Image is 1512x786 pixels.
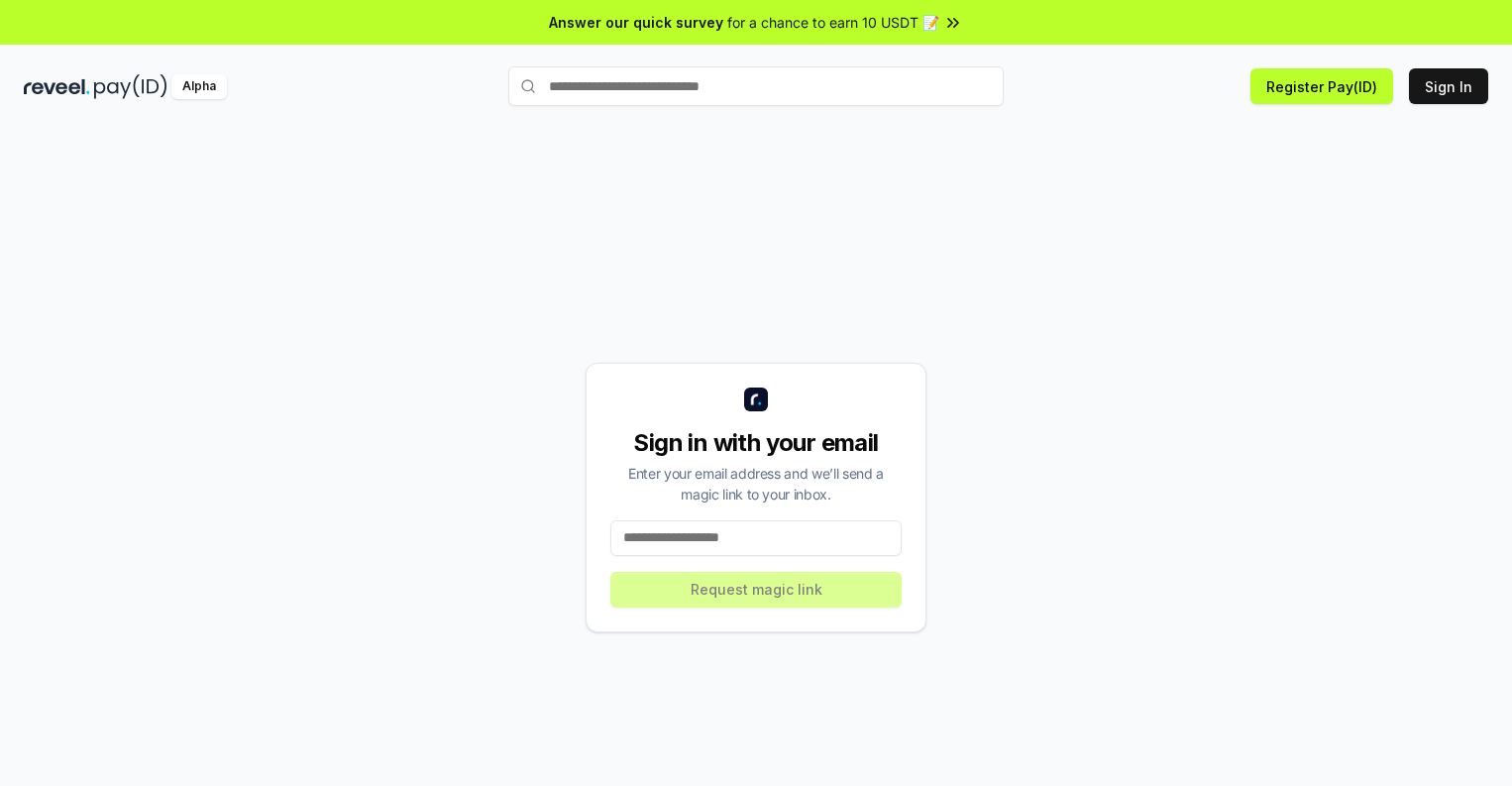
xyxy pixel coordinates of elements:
img: reveel_dark [24,74,90,99]
div: Alpha [171,74,227,99]
span: for a chance to earn 10 USDT 📝 [727,12,939,33]
img: pay_id [94,74,167,99]
div: Enter your email address and we’ll send a magic link to your inbox. [610,463,902,505]
button: Sign In [1409,68,1488,104]
span: Answer our quick survey [549,12,723,33]
div: Sign in with your email [610,427,902,459]
button: Register Pay(ID) [1250,68,1393,104]
img: logo_small [744,388,768,411]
